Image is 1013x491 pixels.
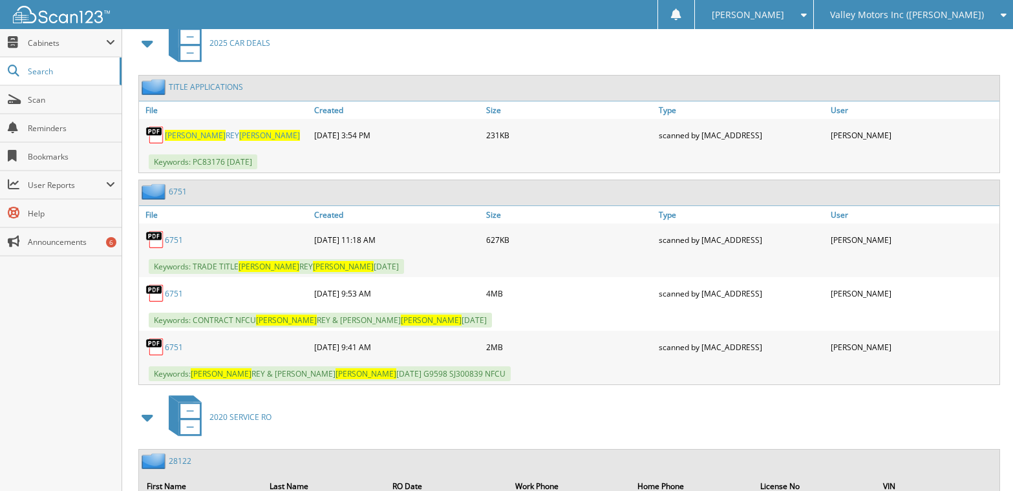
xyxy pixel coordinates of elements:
[239,261,299,272] span: [PERSON_NAME]
[209,37,270,48] span: 2025 CAR DEALS
[28,94,115,105] span: Scan
[827,101,999,119] a: User
[145,284,165,303] img: PDF.png
[827,227,999,253] div: [PERSON_NAME]
[142,183,169,200] img: folder2.png
[149,259,404,274] span: Keywords: TRADE TITLE REY [DATE]
[191,368,251,379] span: [PERSON_NAME]
[827,280,999,306] div: [PERSON_NAME]
[401,315,462,326] span: [PERSON_NAME]
[256,315,317,326] span: [PERSON_NAME]
[483,280,655,306] div: 4MB
[336,368,396,379] span: [PERSON_NAME]
[165,288,183,299] a: 6751
[827,334,999,360] div: [PERSON_NAME]
[209,412,272,423] span: 2020 SERVICE RO
[656,227,827,253] div: scanned by [MAC_ADDRESS]
[28,208,115,219] span: Help
[28,236,115,247] span: Announcements
[483,206,655,224] a: Size
[139,206,311,224] a: File
[28,37,106,48] span: Cabinets
[165,342,183,353] a: 6751
[149,154,257,169] span: Keywords: PC83176 [DATE]
[142,453,169,469] img: folder2.png
[28,180,106,191] span: User Reports
[28,66,113,77] span: Search
[311,280,483,306] div: [DATE] 9:53 AM
[311,227,483,253] div: [DATE] 11:18 AM
[161,392,272,443] a: 2020 SERVICE RO
[483,227,655,253] div: 627KB
[145,125,165,145] img: PDF.png
[827,206,999,224] a: User
[311,122,483,148] div: [DATE] 3:54 PM
[311,206,483,224] a: Created
[656,334,827,360] div: scanned by [MAC_ADDRESS]
[239,130,300,141] span: [PERSON_NAME]
[827,122,999,148] div: [PERSON_NAME]
[149,366,511,381] span: Keywords: REY & [PERSON_NAME] [DATE] G9598 SJ300839 NFCU
[656,280,827,306] div: scanned by [MAC_ADDRESS]
[169,81,243,92] a: TITLE APPLICATIONS
[656,206,827,224] a: Type
[145,337,165,357] img: PDF.png
[483,122,655,148] div: 231KB
[142,79,169,95] img: folder2.png
[165,235,183,245] a: 6751
[145,230,165,249] img: PDF.png
[483,334,655,360] div: 2MB
[13,6,110,23] img: scan123-logo-white.svg
[169,186,187,197] a: 6751
[830,11,984,19] span: Valley Motors Inc ([PERSON_NAME])
[313,261,374,272] span: [PERSON_NAME]
[948,429,1013,491] iframe: Chat Widget
[161,17,270,68] a: 2025 CAR DEALS
[169,455,191,466] a: 28122
[311,334,483,360] div: [DATE] 9:41 AM
[311,101,483,119] a: Created
[149,313,492,328] span: Keywords: CONTRACT NFCU REY & [PERSON_NAME] [DATE]
[712,11,784,19] span: [PERSON_NAME]
[656,122,827,148] div: scanned by [MAC_ADDRESS]
[106,237,116,247] div: 6
[139,101,311,119] a: File
[28,151,115,162] span: Bookmarks
[165,130,226,141] span: [PERSON_NAME]
[483,101,655,119] a: Size
[165,130,300,141] a: [PERSON_NAME]REY[PERSON_NAME]
[28,123,115,134] span: Reminders
[656,101,827,119] a: Type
